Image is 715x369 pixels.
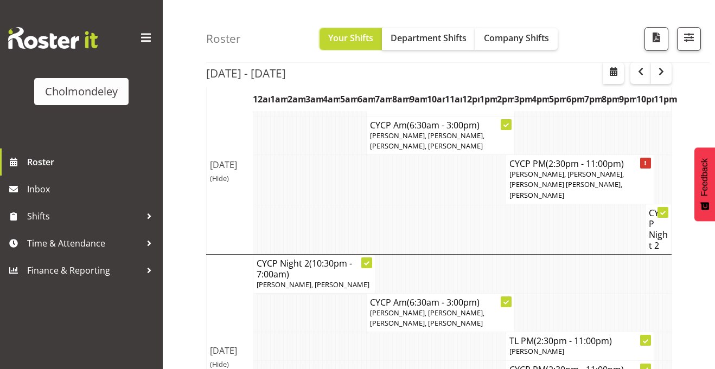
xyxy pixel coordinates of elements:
[27,235,141,251] span: Time & Attendance
[328,32,373,44] span: Your Shifts
[462,87,480,112] th: 12pm
[320,28,382,50] button: Your Shifts
[566,87,584,112] th: 6pm
[484,32,549,44] span: Company Shifts
[305,87,323,112] th: 3am
[509,169,624,199] span: [PERSON_NAME], [PERSON_NAME], [PERSON_NAME] [PERSON_NAME], [PERSON_NAME]
[603,62,624,84] button: Select a specific date within the roster.
[391,32,467,44] span: Department Shifts
[509,158,650,169] h4: CYCP PM
[677,27,701,51] button: Filter Shifts
[8,27,98,49] img: Rosterit website logo
[207,88,253,255] td: [DATE]
[370,102,425,112] span: [PERSON_NAME]
[206,33,241,45] h4: Roster
[549,87,566,112] th: 5pm
[427,87,444,112] th: 10am
[27,262,141,279] span: Finance & Reporting
[370,120,511,131] h4: CYCP Am
[27,208,141,224] span: Shifts
[497,87,514,112] th: 2pm
[532,87,549,112] th: 4pm
[370,297,511,308] h4: CYCP Am
[288,87,305,112] th: 2am
[323,87,340,112] th: 4am
[27,154,157,170] span: Roster
[445,87,462,112] th: 11am
[257,257,352,280] span: (10:30pm - 7:00am)
[410,87,427,112] th: 9am
[206,66,286,80] h2: [DATE] - [DATE]
[357,87,375,112] th: 6am
[584,87,602,112] th: 7pm
[370,308,484,328] span: [PERSON_NAME], [PERSON_NAME], [PERSON_NAME], [PERSON_NAME]
[253,87,270,112] th: 12am
[210,173,229,183] span: (Hide)
[257,280,369,289] span: [PERSON_NAME], [PERSON_NAME]
[27,181,157,197] span: Inbox
[257,258,372,280] h4: CYCP Night 2
[370,131,484,151] span: [PERSON_NAME], [PERSON_NAME], [PERSON_NAME], [PERSON_NAME]
[509,335,650,346] h4: TL PM
[649,208,668,251] h4: CYCP Night 2
[654,87,671,112] th: 11pm
[534,335,612,347] span: (2:30pm - 11:00pm)
[636,87,654,112] th: 10pm
[407,119,480,131] span: (6:30am - 3:00pm)
[546,158,624,170] span: (2:30pm - 11:00pm)
[694,147,715,221] button: Feedback - Show survey
[382,28,475,50] button: Department Shifts
[602,87,619,112] th: 8pm
[509,346,564,356] span: [PERSON_NAME]
[45,83,118,100] div: Cholmondeley
[270,87,288,112] th: 1am
[480,87,497,112] th: 1pm
[375,87,392,112] th: 7am
[644,27,668,51] button: Download a PDF of the roster according to the set date range.
[392,87,410,112] th: 8am
[475,28,558,50] button: Company Shifts
[340,87,357,112] th: 5am
[407,296,480,308] span: (6:30am - 3:00pm)
[210,359,229,369] span: (Hide)
[619,87,636,112] th: 9pm
[700,158,710,196] span: Feedback
[514,87,532,112] th: 3pm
